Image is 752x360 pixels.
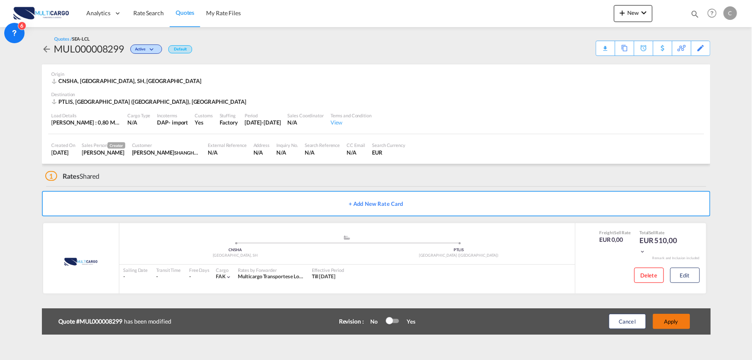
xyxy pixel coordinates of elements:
span: SEA-LCL [72,36,90,42]
span: Multicargo Transportes e Logistica [238,273,314,280]
span: Rates [63,172,80,180]
button: Delete [634,268,664,283]
div: Rates by Forwarder [238,267,303,273]
div: Sales Person [82,142,125,149]
span: SHANGHAI ALLIANCE INTERNATIONAL FREIGHT FORWARDING CO.,LTD [174,149,327,156]
div: Remark and Inclusion included [646,256,706,260]
div: Shared [45,172,100,181]
div: MUL000008299 [54,42,124,55]
button: Edit [670,268,700,283]
div: N/A [288,119,324,126]
img: 82db67801a5411eeacfdbd8acfa81e61.png [13,4,70,23]
div: Revision : [339,317,364,326]
button: icon-plus 400-fgNewicon-chevron-down [614,5,653,22]
div: Customs [195,112,212,119]
div: Stuffing [220,112,238,119]
div: C [724,6,737,20]
span: Help [705,6,719,20]
div: Load Details [52,112,121,119]
div: Search Reference [305,142,340,148]
div: EUR 510,00 [639,235,682,256]
button: + Add New Rate Card [42,191,711,216]
div: External Reference [208,142,247,148]
div: - import [168,119,188,126]
span: Analytics [86,9,110,17]
div: Created On [52,142,75,148]
span: Creator [107,142,125,149]
div: Multicargo Transportes e Logistica [238,273,303,280]
div: - [156,273,181,280]
div: N/A [276,149,298,156]
div: - [124,273,148,280]
div: N/A [208,149,247,156]
md-icon: icon-download [600,42,611,49]
div: Cargo Type [128,112,151,119]
div: [GEOGRAPHIC_DATA], SH [124,253,347,258]
div: Terms and Condition [331,112,372,119]
div: View [331,119,372,126]
div: Quotes /SEA-LCL [55,36,90,42]
span: Rate Search [133,9,164,17]
div: Yes [195,119,212,126]
div: N/A [305,149,340,156]
div: N/A [128,119,151,126]
span: My Rate Files [206,9,241,17]
div: Search Currency [372,142,406,148]
b: Quote #MUL000008299 [59,317,124,326]
div: EUR 0,00 [600,235,631,244]
span: CNSHA, [GEOGRAPHIC_DATA], SH, [GEOGRAPHIC_DATA] [59,78,201,84]
md-icon: icon-plus 400-fg [617,8,628,18]
div: icon-arrow-left [42,42,54,55]
span: Sell [649,230,656,235]
md-icon: icon-chevron-down [639,249,645,255]
div: 3 Oct 2025 [245,119,281,126]
span: FAK [216,273,226,280]
div: 3 Sep 2025 [52,149,75,156]
div: Beryl Cheng [132,149,201,156]
div: N/A [347,149,365,156]
div: DAP [157,119,169,126]
div: Transit Time [156,267,181,273]
span: Till [DATE] [312,273,336,280]
div: [GEOGRAPHIC_DATA] ([GEOGRAPHIC_DATA]) [347,253,571,258]
span: Quotes [176,9,194,16]
div: Cargo [216,267,231,273]
div: has been modified [59,315,313,328]
button: Apply [653,314,690,329]
div: Customer [132,142,201,148]
div: Incoterms [157,112,188,119]
div: Origin [52,71,701,77]
div: Till 03 Oct 2025 [312,273,336,280]
div: PTLIS, Lisbon (Lisboa), Europe [52,98,249,105]
div: EUR [372,149,406,156]
div: PTLIS [347,247,571,253]
md-icon: icon-chevron-down [226,274,231,280]
button: Cancel [609,314,646,329]
span: Active [135,47,147,55]
md-icon: icon-magnify [691,9,700,19]
div: CNSHA [124,247,347,253]
div: Inquiry No. [276,142,298,148]
md-icon: icon-arrow-left [42,44,52,54]
div: Cesar Teixeira [82,149,125,156]
div: Yes [399,318,416,325]
div: Change Status Here [124,42,164,55]
div: Address [253,142,270,148]
div: Freight Rate [600,230,631,235]
img: MultiCargo [53,251,109,272]
span: Sell [614,230,622,235]
md-icon: icon-chevron-down [639,8,649,18]
md-icon: icon-chevron-down [148,47,158,52]
span: 1 [45,171,58,181]
div: Quote PDF is not available at this time [600,41,611,49]
div: Total Rate [639,230,682,235]
div: - [189,273,191,280]
div: Change Status Here [130,44,162,54]
div: CNSHA, Shanghai, SH, Asia [52,77,204,85]
div: N/A [253,149,270,156]
div: CC Email [347,142,365,148]
div: Sailing Date [124,267,148,273]
div: Free Days [189,267,209,273]
div: icon-magnify [691,9,700,22]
